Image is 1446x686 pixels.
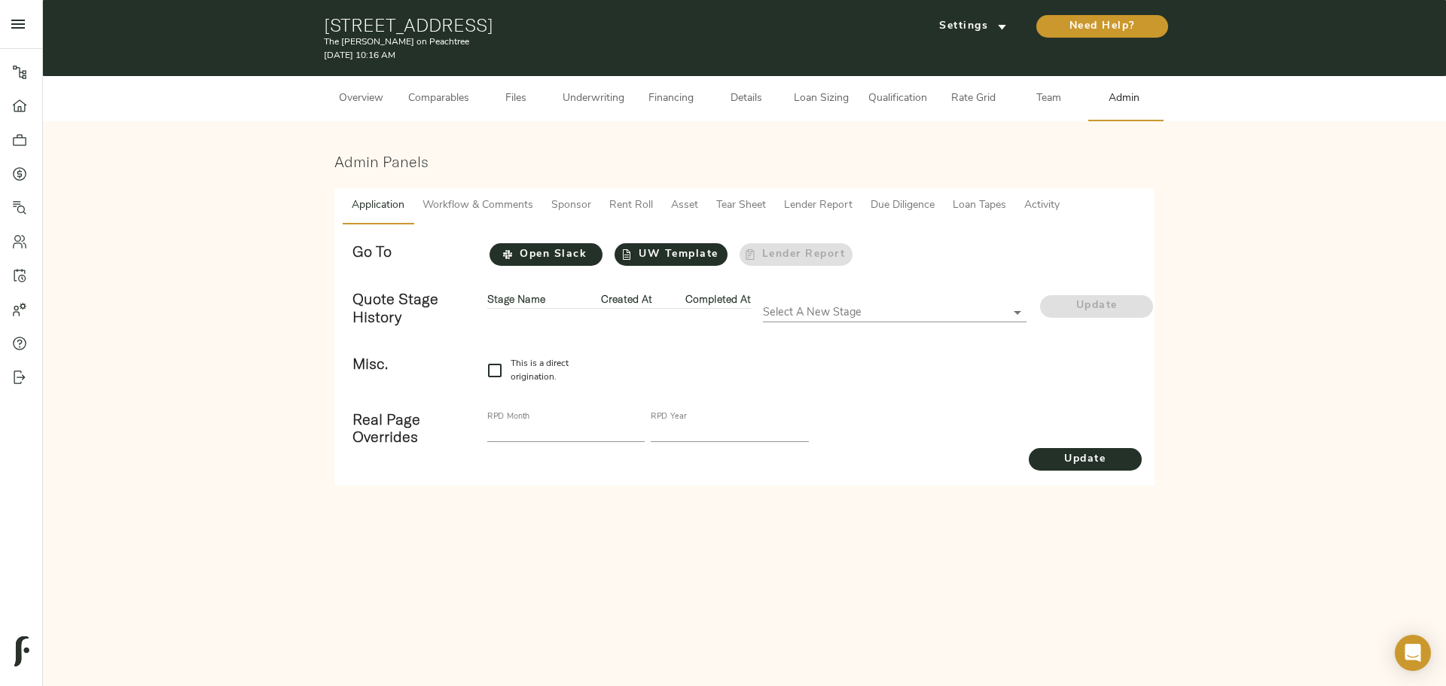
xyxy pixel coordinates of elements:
[601,292,652,306] strong: Created At
[563,90,624,108] span: Underwriting
[945,90,1002,108] span: Rate Grid
[1036,15,1168,38] button: Need Help?
[352,289,438,325] strong: Quote Stage History
[615,243,728,266] a: UW Template
[490,245,602,264] span: Open Slack
[352,410,420,446] strong: Real Page Overrides
[1024,197,1060,215] span: Activity
[511,357,573,384] span: This is a direct origination.
[324,35,885,49] p: The [PERSON_NAME] on Peachtree
[423,197,533,215] span: Workflow & Comments
[324,49,885,63] p: [DATE] 10:16 AM
[953,197,1006,215] span: Loan Tapes
[1096,90,1153,108] span: Admin
[324,14,885,35] h1: [STREET_ADDRESS]
[490,243,602,266] button: Open Slack
[408,90,469,108] span: Comparables
[487,90,545,108] span: Files
[487,292,545,306] strong: Stage Name
[487,413,529,421] label: RPD Month
[1051,17,1153,36] span: Need Help?
[716,197,766,215] span: Tear Sheet
[671,197,698,215] span: Asset
[793,90,850,108] span: Loan Sizing
[352,197,404,215] span: Application
[1029,450,1142,469] span: Update
[551,197,591,215] span: Sponsor
[917,15,1030,38] button: Settings
[352,242,392,261] strong: Go To
[615,245,728,264] span: UW Template
[685,292,751,306] strong: Completed At
[333,90,390,108] span: Overview
[784,197,853,215] span: Lender Report
[932,17,1014,36] span: Settings
[868,90,927,108] span: Qualification
[609,197,653,215] span: Rent Roll
[1020,90,1078,108] span: Team
[871,197,935,215] span: Due Diligence
[642,90,700,108] span: Financing
[352,354,388,373] strong: Misc.
[1029,448,1142,471] button: Update
[1395,635,1431,671] div: Open Intercom Messenger
[334,153,1155,170] h3: Admin Panels
[718,90,775,108] span: Details
[651,413,686,421] label: RPD Year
